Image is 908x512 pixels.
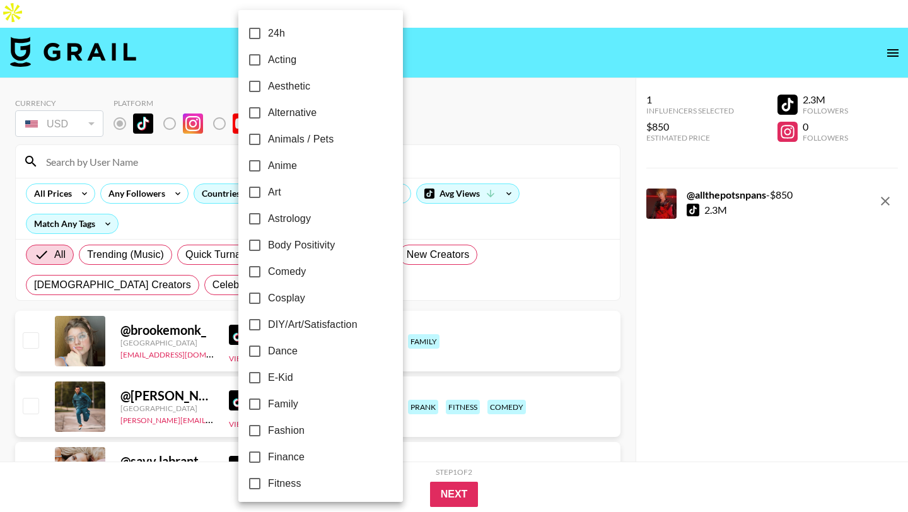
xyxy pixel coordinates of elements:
span: Dance [268,344,298,359]
span: Fashion [268,423,305,438]
span: DIY/Art/Satisfaction [268,317,358,332]
span: Aesthetic [268,79,310,94]
span: Family [268,397,298,412]
span: Finance [268,450,305,465]
span: E-Kid [268,370,293,385]
span: Alternative [268,105,317,120]
span: Art [268,185,281,200]
span: Cosplay [268,291,305,306]
span: Fitness [268,476,301,491]
iframe: Drift Widget Chat Controller [845,449,893,497]
span: Animals / Pets [268,132,334,147]
span: Acting [268,52,296,67]
span: Astrology [268,211,311,226]
span: 24h [268,26,285,41]
span: Body Positivity [268,238,335,253]
span: Anime [268,158,297,173]
span: Comedy [268,264,306,279]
